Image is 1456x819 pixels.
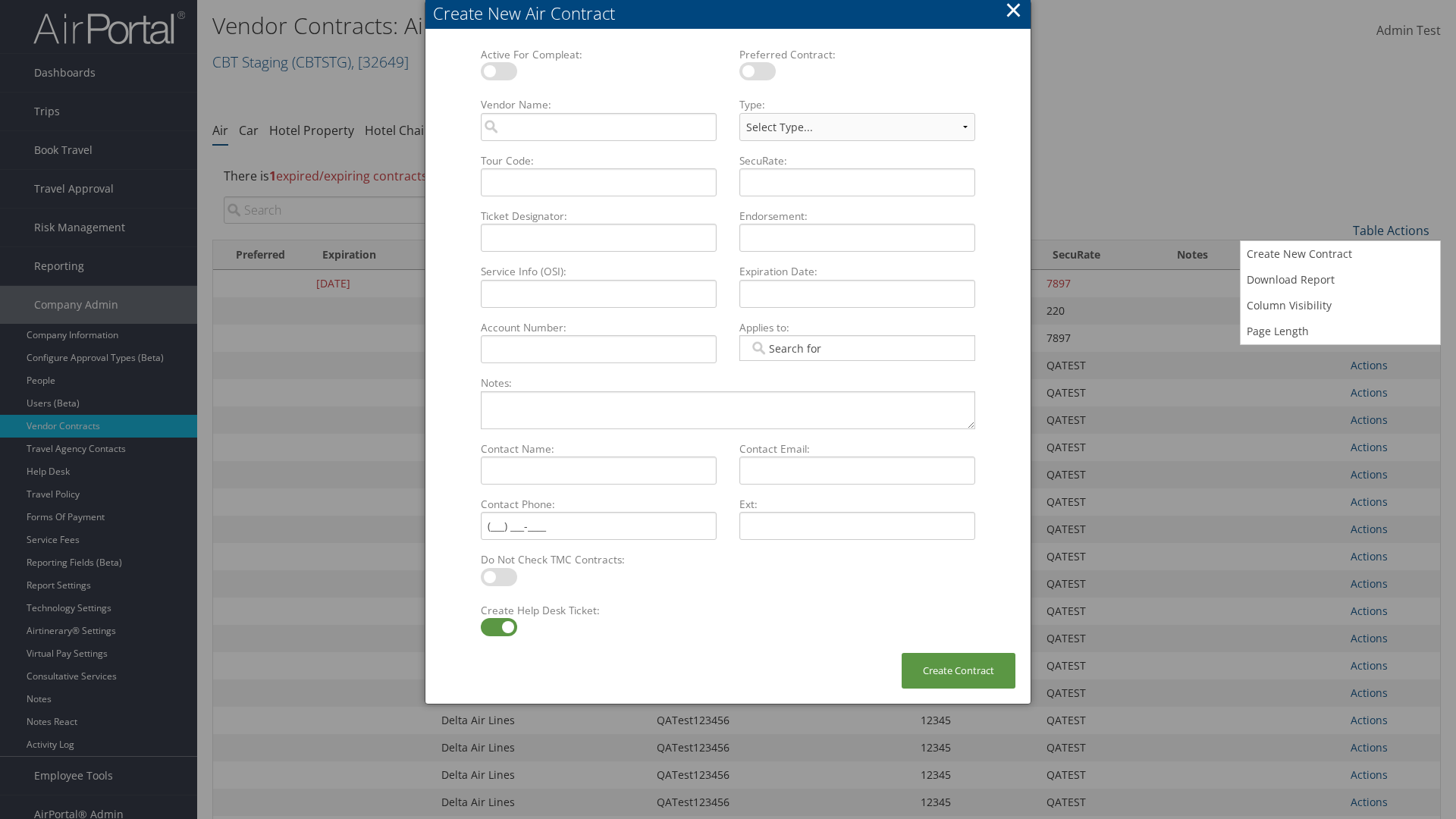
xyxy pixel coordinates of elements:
input: Contact Phone: [481,512,717,540]
label: Contact Phone: [475,497,723,512]
label: Ext: [733,497,981,512]
input: Account Number: [481,335,717,363]
input: Ext: [739,512,975,540]
label: Contact Name: [475,441,723,457]
input: Contact Name: [481,457,717,485]
select: Type: [739,113,975,141]
input: Ticket Designator: [481,224,717,252]
label: Create Help Desk Ticket: [475,603,723,618]
input: Applies to: [749,340,834,356]
label: Tour Code: [475,153,723,168]
label: Preferred Contract: [733,47,981,62]
input: Tour Code: [481,168,717,196]
input: Contact Email: [739,457,975,485]
label: Expiration Date: [733,264,981,279]
input: Endorsement: [739,224,975,252]
textarea: Notes: [481,391,975,429]
label: Contact Email: [733,441,981,457]
a: Page Length [1241,318,1440,344]
label: Ticket Designator: [475,209,723,224]
label: Notes: [475,375,981,391]
label: Type: [733,97,981,112]
button: Create Contract [902,653,1015,689]
input: Service Info (OSI): [481,280,717,308]
input: Vendor Name: [481,113,717,141]
label: Active For Compleat: [475,47,723,62]
a: Column Visibility [1241,293,1440,318]
input: Expiration Date: [739,280,975,308]
label: Vendor Name: [475,97,723,112]
label: Do Not Check TMC Contracts: [475,552,723,567]
label: Endorsement: [733,209,981,224]
input: SecuRate: [739,168,975,196]
a: Create New Contract [1241,241,1440,267]
div: Create New Air Contract [433,2,1031,25]
label: Applies to: [733,320,981,335]
label: SecuRate: [733,153,981,168]
a: Download Report [1241,267,1440,293]
label: Account Number: [475,320,723,335]
label: Service Info (OSI): [475,264,723,279]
